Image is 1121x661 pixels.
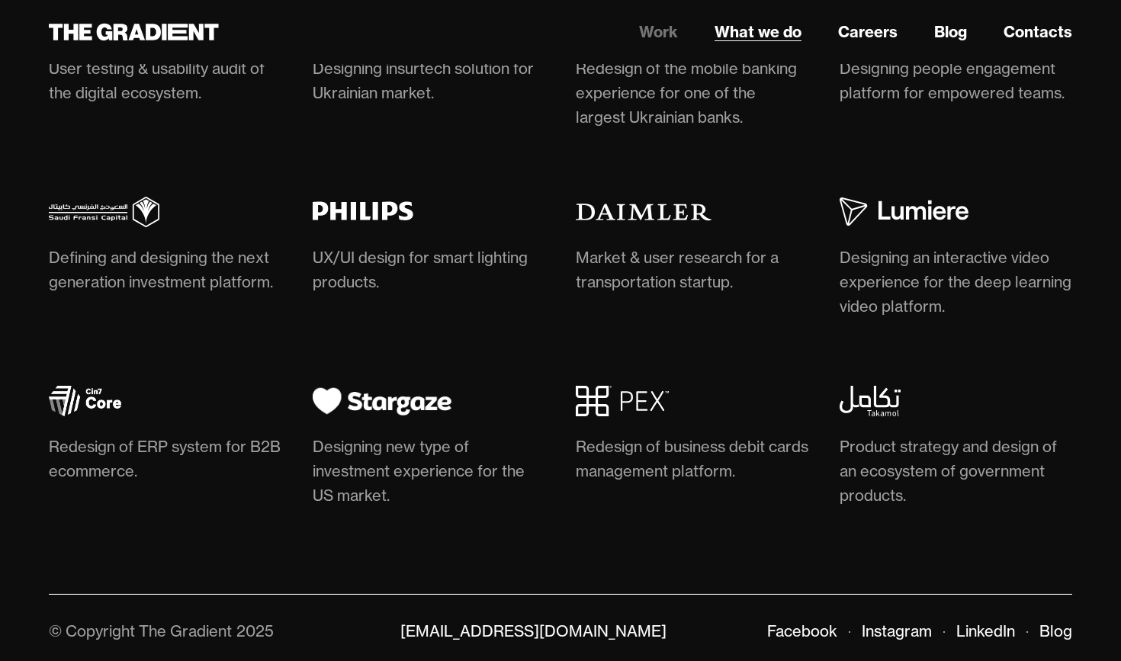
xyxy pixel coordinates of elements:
a: LinkedIn [956,621,1015,640]
div: Redesign of the mobile banking experience for one of the largest Ukrainian banks. [576,56,809,130]
a: Defining and designing the next generation investment platform. [49,197,282,300]
a: Careers [838,21,898,43]
div: UX/UI design for smart lighting products. [313,245,546,294]
a: Redesign of the mobile banking experience for one of the largest Ukrainian banks. [576,8,809,136]
a: Blog [1039,621,1072,640]
div: Designing an interactive video experience for the deep learning video platform. [840,245,1073,319]
a: Redesign of business debit cards management platform. [576,386,809,489]
a: Blog [934,21,967,43]
div: Product strategy and design of an ecosystem of government products. [840,435,1073,508]
div: Designing insurtech solution for Ukrainian market. [313,56,546,105]
div: © Copyright The Gradient [49,621,232,640]
a: Redesign of ERP system for B2B ecommerce. [49,386,282,489]
a: Market & user research for a transportation startup. [576,197,809,300]
a: What we do [715,21,801,43]
a: Instagram [862,621,932,640]
a: Work [639,21,678,43]
a: Facebook [767,621,837,640]
a: Product strategy and design of an ecosystem of government products. [840,386,1073,514]
div: Market & user research for a transportation startup. [576,245,809,294]
a: [EMAIL_ADDRESS][DOMAIN_NAME] [400,621,666,640]
a: Designing an interactive video experience for the deep learning video platform. [840,197,1073,325]
a: Designing new type of investment experience for the US market. [313,386,546,514]
div: Redesign of ERP system for B2B ecommerce. [49,435,282,483]
div: Defining and designing the next generation investment platform. [49,245,282,294]
a: UX/UI design for smart lighting products. [313,197,546,300]
div: Designing new type of investment experience for the US market. [313,435,546,508]
div: Designing people engagement platform for empowered teams. [840,56,1073,105]
div: User testing & usability audit of the digital ecosystem. [49,56,282,105]
a: Contacts [1004,21,1072,43]
div: Redesign of business debit cards management platform. [576,435,809,483]
div: 2025 [236,621,274,640]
